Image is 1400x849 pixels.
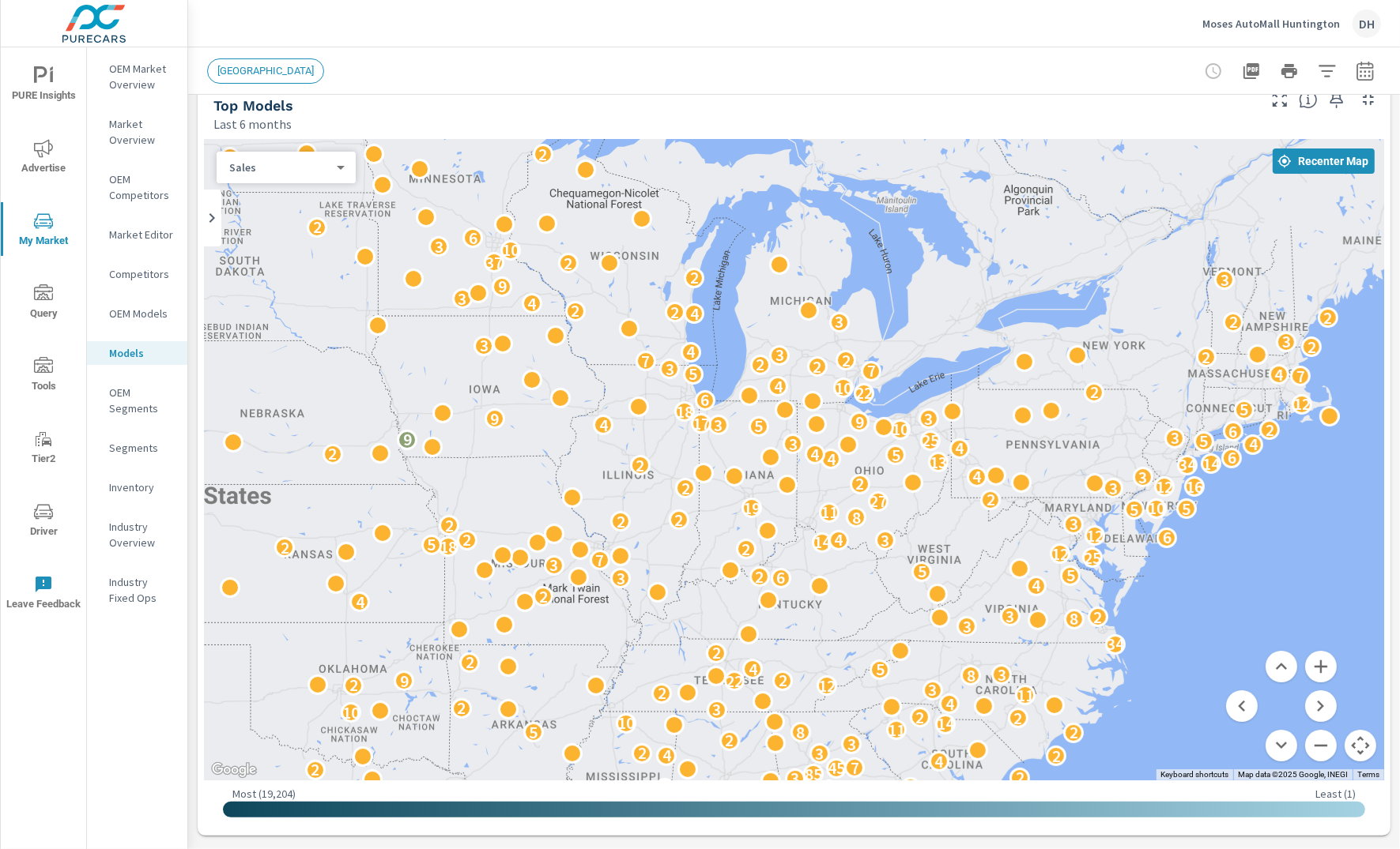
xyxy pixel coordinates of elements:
[972,467,981,486] p: 4
[1324,87,1349,112] span: Save this to your personalized report
[711,643,720,662] p: 2
[1305,651,1337,682] button: Zoom in
[1107,634,1124,653] p: 34
[778,671,787,689] p: 2
[881,531,889,550] p: 3
[657,683,666,702] p: 2
[1051,544,1068,563] p: 12
[1273,148,1375,174] button: Recenter Map
[109,345,175,361] p: Models
[1070,609,1078,628] p: 8
[571,301,579,320] p: 2
[821,780,838,799] p: 35
[1147,498,1164,517] p: 10
[87,341,187,365] div: Models
[595,550,604,569] p: 7
[818,676,836,695] p: 12
[1179,455,1196,474] p: 34
[924,409,933,428] p: 3
[1015,768,1024,787] p: 2
[945,694,953,713] p: 4
[1182,499,1191,518] p: 5
[229,160,330,175] p: Sales
[689,268,698,287] p: 2
[788,434,797,453] p: 3
[828,758,845,777] p: 45
[1238,770,1348,779] span: Map data ©2025 Google, INEGI
[887,720,904,739] p: 11
[87,302,187,325] div: OEM Models
[891,445,900,464] p: 5
[213,115,292,133] p: Last 6 months
[280,538,289,557] p: 2
[440,537,457,556] p: 18
[641,351,650,370] p: 7
[917,562,926,580] p: 5
[834,530,843,549] p: 4
[997,665,1006,684] p: 3
[1130,500,1138,519] p: 5
[813,532,830,551] p: 14
[109,116,175,148] p: Market Overview
[748,659,757,678] p: 4
[1315,787,1356,801] p: Least ( 1 )
[1345,730,1376,761] button: Map camera controls
[458,289,466,308] p: 3
[6,575,81,614] span: Leave Feedback
[1296,366,1304,385] p: 7
[906,777,915,796] p: 7
[826,449,835,468] p: 4
[311,760,319,779] p: 2
[681,479,689,498] p: 2
[109,440,175,456] p: Segments
[109,385,175,416] p: OEM Segments
[1138,468,1147,486] p: 3
[355,592,364,611] p: 4
[402,430,411,449] p: 9
[929,453,946,471] p: 13
[1013,708,1022,727] p: 2
[399,671,408,690] p: 9
[529,723,538,742] p: 5
[1293,394,1311,413] p: 12
[616,569,625,588] p: 3
[6,357,81,396] span: Tools
[87,570,187,610] div: Industry Fixed Ops
[468,228,477,247] p: 6
[796,722,805,741] p: 8
[892,419,909,438] p: 10
[457,698,466,717] p: 2
[1160,769,1228,780] button: Keyboard shortcuts
[835,312,843,331] p: 3
[232,787,296,801] p: Most ( 19,204 )
[855,474,864,493] p: 2
[217,160,343,175] div: Sales
[538,587,547,606] p: 2
[549,555,558,574] p: 3
[726,671,743,690] p: 22
[1226,690,1258,722] button: Move left
[870,491,887,510] p: 27
[342,703,360,722] p: 10
[1356,87,1381,112] button: Minimize Widget
[109,61,175,92] p: OEM Market Overview
[109,306,175,321] p: OEM Models
[1279,154,1368,168] span: Recenter Map
[444,516,453,535] p: 2
[465,652,474,671] p: 2
[87,515,187,554] div: Industry Overview
[791,768,799,787] p: 3
[6,66,81,105] span: PURE Insights
[1236,55,1267,87] button: "Export Report to PDF"
[1032,576,1040,595] p: 4
[1093,607,1102,626] p: 2
[1051,746,1060,765] p: 2
[962,617,971,636] p: 3
[665,359,674,378] p: 3
[773,377,782,396] p: 4
[1,47,86,629] div: nav menu
[109,519,175,550] p: Industry Overview
[756,355,764,374] p: 2
[776,568,785,587] p: 6
[1202,454,1219,473] p: 14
